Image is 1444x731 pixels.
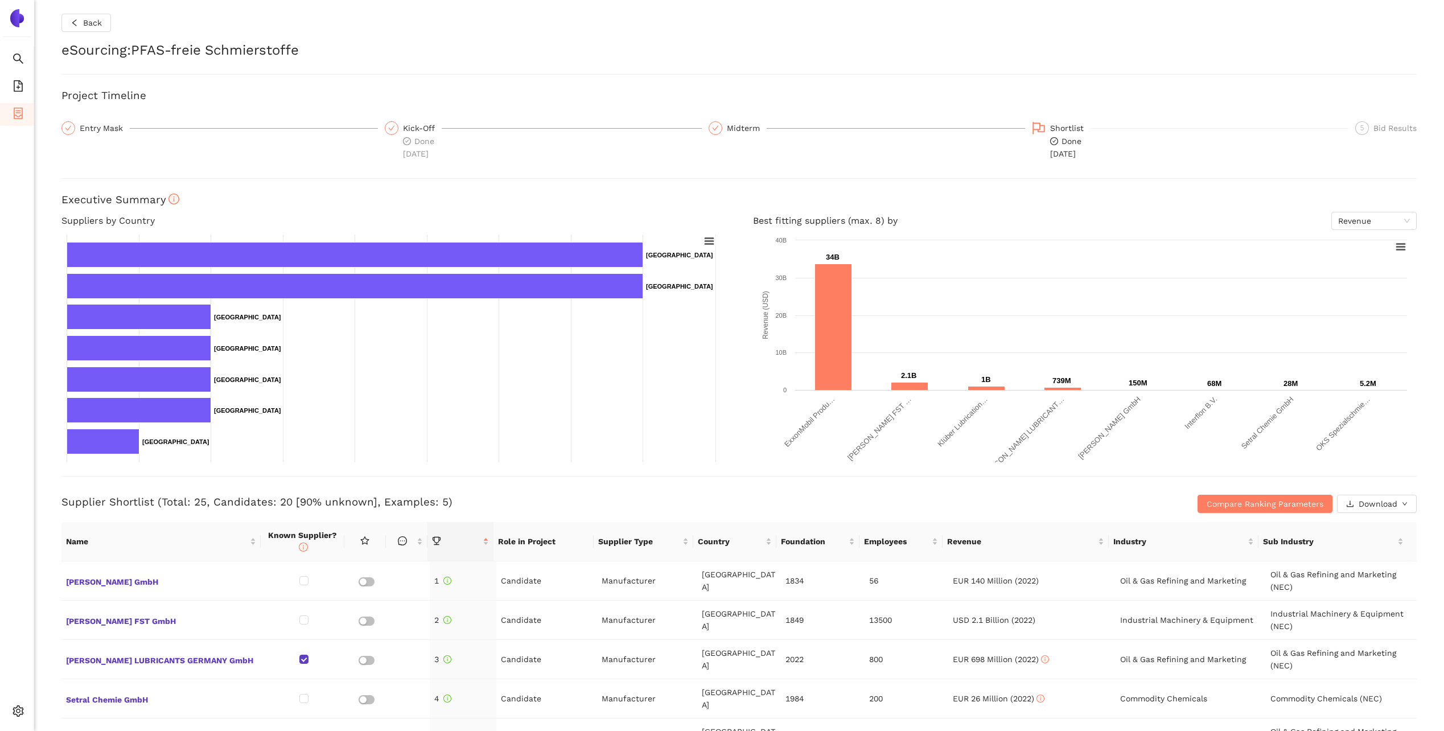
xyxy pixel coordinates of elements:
td: Oil & Gas Refining and Marketing [1116,561,1266,601]
div: Shortlistcheck-circleDone[DATE] [1032,121,1348,160]
h2: eSourcing : PFAS-freie Schmierstoffe [61,41,1417,60]
span: info-circle [168,194,179,204]
span: Known Supplier? [268,531,337,552]
th: this column's title is Industry,this column is sortable [1109,522,1258,561]
th: this column's title is Employees,this column is sortable [859,522,943,561]
span: container [13,104,24,126]
td: Commodity Chemicals [1116,679,1266,718]
text: Interflon B.V. [1183,395,1219,431]
span: Compare Ranking Parameters [1207,498,1323,510]
text: [GEOGRAPHIC_DATA] [214,345,281,352]
span: EUR 140 Million (2022) [953,576,1039,585]
span: EUR 698 Million (2022) [953,655,1049,664]
td: 2022 [781,640,865,679]
text: [PERSON_NAME] FST … [846,395,913,462]
span: setting [13,701,24,724]
span: info-circle [443,616,451,624]
div: Entry Mask [61,121,378,135]
td: Oil & Gas Refining and Marketing (NEC) [1266,561,1417,601]
span: check-circle [403,137,411,145]
h3: Executive Summary [61,192,1417,207]
td: 56 [865,561,948,601]
td: Candidate [496,601,596,640]
span: search [13,49,24,72]
td: Manufacturer [597,679,697,718]
text: 1B [981,375,991,384]
span: info-circle [1036,695,1044,703]
th: this column's title is Supplier Type,this column is sortable [594,522,693,561]
th: this column's title is Sub Industry,this column is sortable [1258,522,1408,561]
text: 739M [1052,376,1071,385]
text: [PERSON_NAME] GmbH [1076,395,1142,461]
span: 4 [434,694,451,703]
td: Oil & Gas Refining and Marketing [1116,640,1266,679]
span: download [1346,500,1354,509]
span: message [398,536,407,545]
text: ExxonMobil Produ… [782,395,836,449]
span: info-circle [443,577,451,585]
text: [GEOGRAPHIC_DATA] [646,283,713,290]
div: Shortlist [1050,121,1091,135]
td: Manufacturer [597,561,697,601]
img: Logo [8,9,26,27]
span: Employees [864,535,929,548]
text: [GEOGRAPHIC_DATA] [214,376,281,383]
span: Name [66,535,248,548]
span: Sub Industry [1263,535,1395,548]
text: Setral Chemie GmbH [1239,395,1295,451]
th: this column's title is Country,this column is sortable [693,522,776,561]
td: Candidate [496,561,596,601]
button: Compare Ranking Parameters [1198,495,1332,513]
span: check [65,125,72,132]
span: check-circle [1050,137,1058,145]
span: Bid Results [1373,124,1417,133]
span: Revenue [1338,212,1410,229]
div: Midterm [727,121,767,135]
th: this column's title is Name,this column is sortable [61,522,261,561]
td: 200 [865,679,948,718]
th: Role in Project [493,522,593,561]
text: 150M [1129,379,1147,387]
button: downloadDownloaddown [1337,495,1417,513]
th: this column is sortable [386,522,427,561]
text: 20B [775,312,787,319]
span: info-circle [299,543,308,552]
text: [GEOGRAPHIC_DATA] [214,314,281,321]
td: 1849 [781,601,865,640]
span: file-add [13,76,24,99]
span: [PERSON_NAME] GmbH [66,573,258,588]
span: Country [698,535,763,548]
td: 800 [865,640,948,679]
td: [GEOGRAPHIC_DATA] [697,561,781,601]
td: Industrial Machinery & Equipment [1116,601,1266,640]
div: Kick-Off [403,121,442,135]
td: Oil & Gas Refining and Marketing (NEC) [1266,640,1417,679]
span: [PERSON_NAME] FST GmbH [66,613,258,627]
text: Revenue (USD) [762,291,770,339]
td: [GEOGRAPHIC_DATA] [697,601,781,640]
td: 1834 [781,561,865,601]
span: check [712,125,719,132]
text: [GEOGRAPHIC_DATA] [142,438,209,445]
span: [PERSON_NAME] LUBRICANTS GERMANY GmbH [66,652,258,667]
text: 40B [775,237,787,244]
span: trophy [432,536,441,545]
text: [GEOGRAPHIC_DATA] [214,407,281,414]
button: leftBack [61,14,111,32]
text: 0 [783,387,786,393]
span: USD 2.1 Billion (2022) [953,615,1035,625]
span: info-circle [443,655,451,663]
span: Setral Chemie GmbH [66,691,258,706]
div: Entry Mask [80,121,130,135]
text: OKS Spezialschmie… [1314,395,1371,453]
span: 1 [434,576,451,585]
span: Revenue [947,535,1096,548]
span: Download [1359,498,1397,510]
text: 2.1B [901,371,916,380]
span: info-circle [443,695,451,703]
text: 68M [1207,379,1221,388]
h3: Supplier Shortlist (Total: 25, Candidates: 20 [90% unknown], Examples: 5) [61,495,965,510]
td: Industrial Machinery & Equipment (NEC) [1266,601,1417,640]
td: Manufacturer [597,601,697,640]
td: [GEOGRAPHIC_DATA] [697,679,781,718]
